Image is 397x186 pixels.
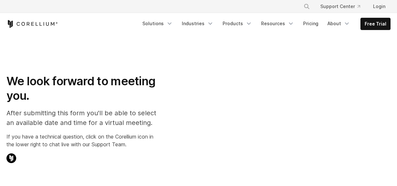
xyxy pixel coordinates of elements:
[257,18,298,29] a: Resources
[138,18,391,30] div: Navigation Menu
[315,1,365,12] a: Support Center
[6,20,58,28] a: Corellium Home
[296,1,391,12] div: Navigation Menu
[324,18,354,29] a: About
[361,18,390,30] a: Free Trial
[301,1,313,12] button: Search
[138,18,177,29] a: Solutions
[6,153,16,163] img: Corellium Chat Icon
[368,1,391,12] a: Login
[6,108,159,128] p: After submitting this form you'll be able to select an available date and time for a virtual meet...
[178,18,217,29] a: Industries
[6,74,159,103] h1: We look forward to meeting you.
[299,18,322,29] a: Pricing
[219,18,256,29] a: Products
[6,133,159,148] p: If you have a technical question, click on the Corellium icon in the lower right to chat live wit...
